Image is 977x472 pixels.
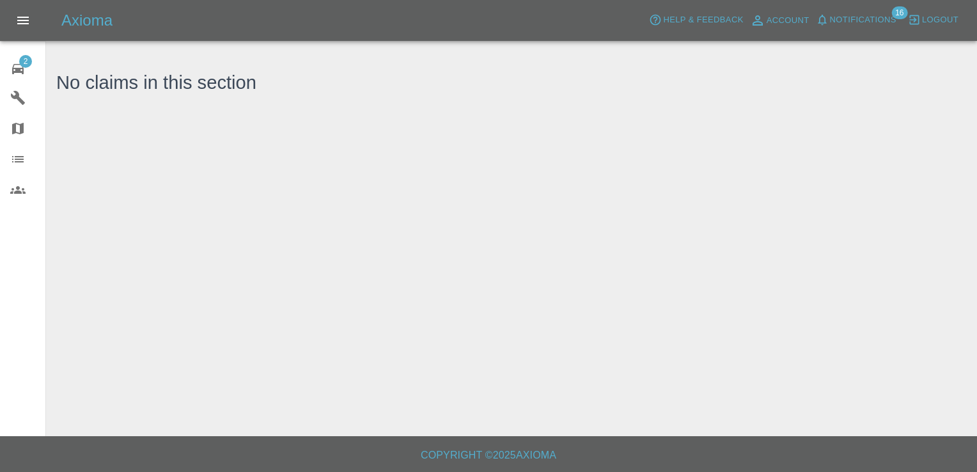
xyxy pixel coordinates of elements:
span: 16 [891,6,907,19]
span: Logout [922,13,958,28]
span: Help & Feedback [663,13,743,28]
h6: Copyright © 2025 Axioma [10,446,967,464]
span: 2 [19,55,32,68]
button: Help & Feedback [646,10,746,30]
h3: No claims in this section [56,69,256,97]
span: Notifications [830,13,896,28]
button: Open drawer [8,5,38,36]
span: Account [767,13,809,28]
button: Notifications [813,10,900,30]
h5: Axioma [61,10,113,31]
button: Logout [905,10,962,30]
a: Account [747,10,813,31]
